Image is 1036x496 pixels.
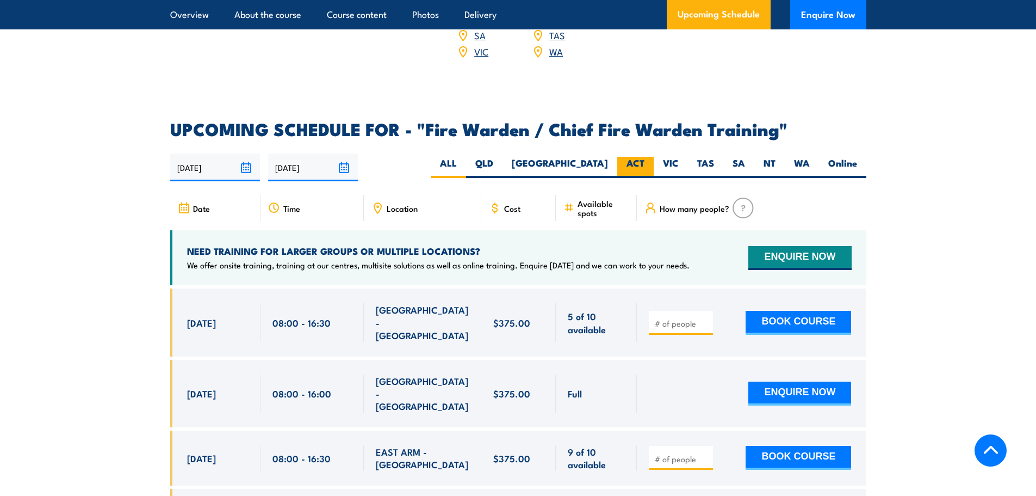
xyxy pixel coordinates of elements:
[187,245,690,257] h4: NEED TRAINING FOR LARGER GROUPS OR MULTIPLE LOCATIONS?
[170,121,866,136] h2: UPCOMING SCHEDULE FOR - "Fire Warden / Chief Fire Warden Training"
[170,154,260,181] input: From date
[549,45,563,58] a: WA
[655,454,709,464] input: # of people
[272,316,331,329] span: 08:00 - 16:30
[376,445,469,471] span: EAST ARM - [GEOGRAPHIC_DATA]
[660,204,729,213] span: How many people?
[493,452,530,464] span: $375.00
[655,318,709,329] input: # of people
[688,157,723,178] label: TAS
[785,157,819,178] label: WA
[187,260,690,271] p: We offer onsite training, training at our centres, multisite solutions as well as online training...
[503,157,617,178] label: [GEOGRAPHIC_DATA]
[272,387,331,400] span: 08:00 - 16:00
[376,303,469,341] span: [GEOGRAPHIC_DATA] - [GEOGRAPHIC_DATA]
[549,28,565,41] a: TAS
[568,445,625,471] span: 9 of 10 available
[568,387,582,400] span: Full
[723,157,754,178] label: SA
[568,310,625,335] span: 5 of 10 available
[193,204,210,213] span: Date
[187,316,216,329] span: [DATE]
[654,157,688,178] label: VIC
[431,157,466,178] label: ALL
[493,316,530,329] span: $375.00
[272,452,331,464] span: 08:00 - 16:30
[754,157,785,178] label: NT
[748,382,851,406] button: ENQUIRE NOW
[268,154,358,181] input: To date
[474,28,486,41] a: SA
[578,199,629,217] span: Available spots
[474,45,488,58] a: VIC
[746,446,851,470] button: BOOK COURSE
[504,204,520,213] span: Cost
[187,452,216,464] span: [DATE]
[466,157,503,178] label: QLD
[493,387,530,400] span: $375.00
[387,204,418,213] span: Location
[746,311,851,335] button: BOOK COURSE
[819,157,866,178] label: Online
[187,387,216,400] span: [DATE]
[748,246,851,270] button: ENQUIRE NOW
[283,204,300,213] span: Time
[617,157,654,178] label: ACT
[376,375,469,413] span: [GEOGRAPHIC_DATA] - [GEOGRAPHIC_DATA]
